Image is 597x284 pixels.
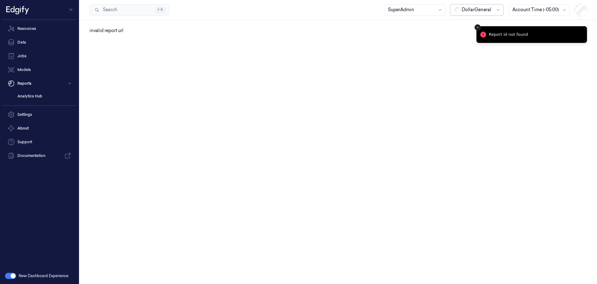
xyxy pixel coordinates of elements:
button: About [2,122,76,135]
div: invalid report url [90,27,587,34]
a: Resources [2,22,76,35]
a: Models [2,64,76,76]
a: Data [2,36,76,49]
a: Settings [2,108,76,121]
a: Support [2,136,76,148]
button: Toggle Navigation [67,5,76,15]
span: Search [100,7,117,13]
button: Reports [2,77,76,90]
div: Report id not found [489,31,528,38]
a: Documentation [2,149,76,162]
button: Close toast [474,24,481,31]
a: Jobs [2,50,76,62]
a: Analytics Hub [12,91,76,102]
button: Search⌘K [90,4,169,16]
